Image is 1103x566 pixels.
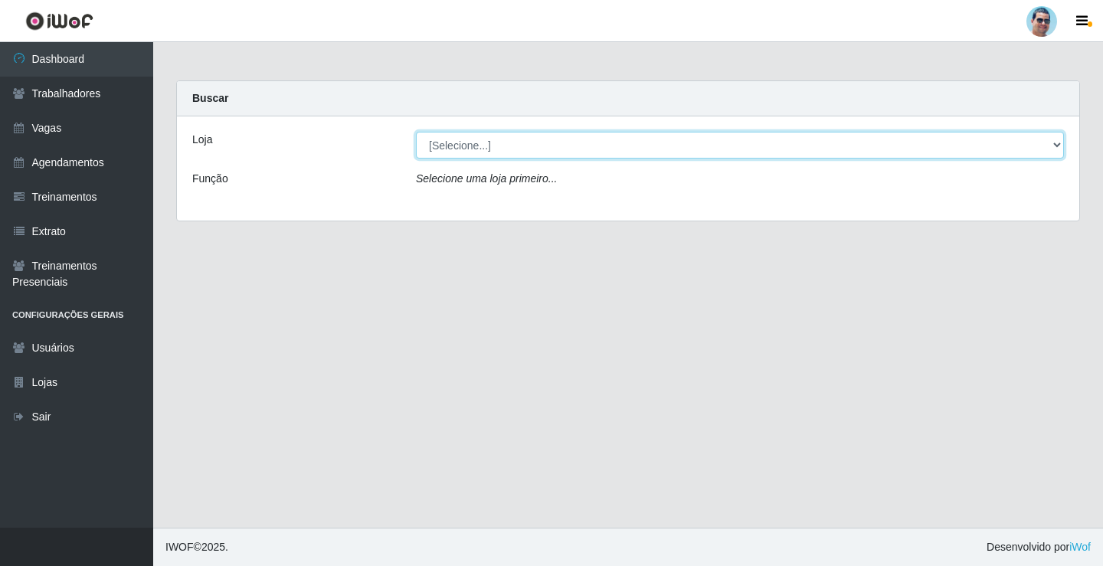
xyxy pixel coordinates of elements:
[25,11,93,31] img: CoreUI Logo
[1069,541,1091,553] a: iWof
[165,541,194,553] span: IWOF
[192,171,228,187] label: Função
[416,172,557,185] i: Selecione uma loja primeiro...
[165,539,228,555] span: © 2025 .
[192,92,228,104] strong: Buscar
[987,539,1091,555] span: Desenvolvido por
[192,132,212,148] label: Loja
